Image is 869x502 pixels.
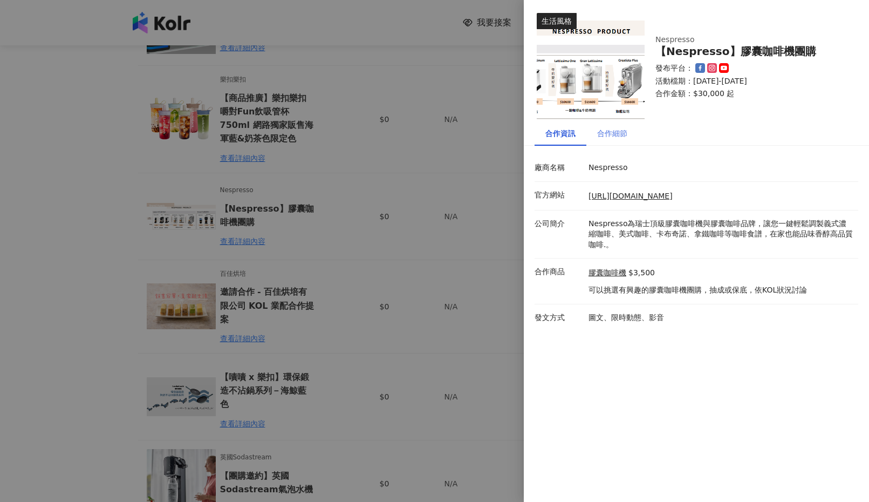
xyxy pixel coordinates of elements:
[537,13,577,29] div: 生活風格
[628,268,655,279] p: $3,500
[535,313,583,323] p: 發文方式
[537,13,645,121] img: 膠囊咖啡機
[597,127,627,139] div: 合作細節
[589,313,853,323] p: 圖文、限時動態、影音
[545,127,576,139] div: 合作資訊
[589,192,673,200] a: [URL][DOMAIN_NAME]
[655,76,845,87] p: 活動檔期：[DATE]-[DATE]
[535,219,583,229] p: 公司簡介
[589,285,807,296] p: 可以挑選有興趣的膠囊咖啡機團購，抽成或保底，依KOL狀況討論
[589,162,853,173] p: Nespresso
[655,35,828,45] div: Nespresso
[589,268,626,279] a: 膠囊咖啡機
[655,89,845,99] p: 合作金額： $30,000 起
[535,190,583,201] p: 官方網站
[589,219,853,250] p: Nespresso為瑞士頂級膠囊咖啡機與膠囊咖啡品牌，讓您一鍵輕鬆調製義式濃縮咖啡、美式咖啡、卡布奇諾、拿鐵咖啡等咖啡食譜，在家也能品味香醇高品質咖啡.。
[655,45,845,58] div: 【Nespresso】膠囊咖啡機團購
[655,63,693,74] p: 發布平台：
[535,162,583,173] p: 廠商名稱
[535,267,583,277] p: 合作商品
